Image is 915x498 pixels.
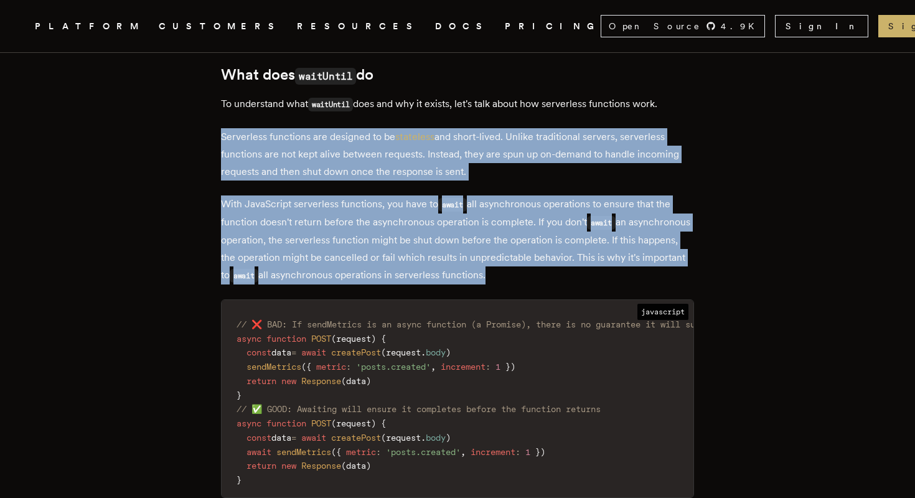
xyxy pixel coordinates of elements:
[376,447,381,457] span: :
[371,418,376,428] span: )
[346,376,366,386] span: data
[297,19,420,34] button: RESOURCES
[221,128,694,181] p: Serverless functions are designed to be and short-lived. Unlike traditional servers, serverless f...
[336,334,371,344] span: request
[291,433,296,443] span: =
[266,418,306,428] span: function
[246,362,301,372] span: sendMetrics
[230,269,258,283] code: await
[336,418,371,428] span: request
[291,347,296,357] span: =
[381,347,386,357] span: (
[540,447,545,457] span: )
[421,433,426,443] span: .
[237,334,261,344] span: async
[426,347,446,357] span: body
[336,447,341,457] span: {
[301,433,326,443] span: await
[306,362,311,372] span: {
[331,334,336,344] span: (
[386,433,421,443] span: request
[271,433,291,443] span: data
[775,15,868,37] a: Sign In
[301,362,306,372] span: (
[587,216,616,230] code: await
[366,376,371,386] span: )
[435,19,490,34] a: DOCS
[311,334,331,344] span: POST
[441,362,486,372] span: increment
[346,461,366,471] span: data
[237,418,261,428] span: async
[331,433,381,443] span: createPost
[341,376,346,386] span: (
[525,447,530,457] span: 1
[281,376,296,386] span: new
[246,376,276,386] span: return
[356,362,431,372] span: 'posts.created'
[246,433,271,443] span: const
[281,461,296,471] span: new
[431,362,436,372] span: ,
[276,447,331,457] span: sendMetrics
[301,461,341,471] span: Response
[311,418,331,428] span: POST
[510,362,515,372] span: )
[331,447,336,457] span: (
[246,447,271,457] span: await
[609,20,701,32] span: Open Source
[246,347,271,357] span: const
[721,20,762,32] span: 4.9 K
[159,19,282,34] a: CUSTOMERS
[271,347,291,357] span: data
[346,447,376,457] span: metric
[386,347,421,357] span: request
[295,68,356,85] code: waitUntil
[395,131,434,143] a: stateless
[426,433,446,443] span: body
[381,418,386,428] span: {
[446,433,451,443] span: )
[486,362,490,372] span: :
[301,376,341,386] span: Response
[386,447,461,457] span: 'posts.created'
[308,98,353,111] code: waitUntil
[221,195,694,284] p: With JavaScript serverless functions, you have to all asynchronous operations to ensure that the ...
[331,347,381,357] span: createPost
[515,447,520,457] span: :
[237,319,720,329] span: // ❌ BAD: If sendMetrics is an async function (a Promise), there is no guarantee it will succeed
[471,447,515,457] span: increment
[331,418,336,428] span: (
[495,362,500,372] span: 1
[366,461,371,471] span: )
[505,19,601,34] a: PRICING
[446,347,451,357] span: )
[266,334,306,344] span: function
[246,461,276,471] span: return
[316,362,346,372] span: metric
[221,66,694,85] h2: What does do
[341,461,346,471] span: (
[346,362,351,372] span: :
[421,347,426,357] span: .
[237,390,242,400] span: }
[221,95,694,113] p: To understand what does and why it exists, let's talk about how serverless functions work.
[637,304,688,320] span: javascript
[461,447,466,457] span: ,
[371,334,376,344] span: )
[35,19,144,34] button: PLATFORM
[381,334,386,344] span: {
[535,447,540,457] span: }
[381,433,386,443] span: (
[237,475,242,485] span: }
[237,404,601,414] span: // ✅ GOOD: Awaiting will ensure it completes before the function returns
[505,362,510,372] span: }
[438,198,467,212] code: await
[301,347,326,357] span: await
